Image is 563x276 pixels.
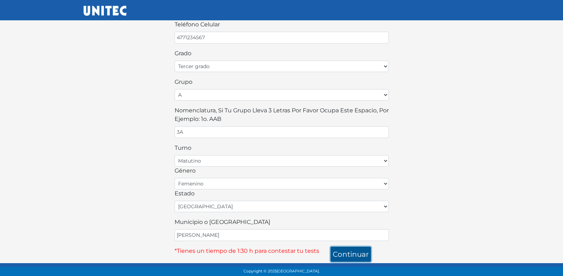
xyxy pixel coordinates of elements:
[175,20,220,29] label: teléfono celular
[175,167,196,175] label: género
[175,32,389,44] input: ejemplo: 5553259000
[175,78,192,86] label: Grupo
[331,247,371,262] button: continuar
[175,106,389,123] label: Nomenclatura, si tu grupo lleva 3 letras por favor ocupa este espacio, por ejemplo: 1o. AAB
[175,49,191,58] label: Grado
[84,6,126,16] img: UNITEC
[175,144,191,152] label: turno
[175,218,270,226] label: Municipio o [GEOGRAPHIC_DATA]
[175,229,389,241] input: ejemplo: Cuautitlán
[175,189,195,198] label: estado
[175,247,389,255] p: *Tienes un tiempo de 1:30 h para contestar tu tests
[175,126,389,138] input: ejemplo: N/A
[277,269,320,274] span: [GEOGRAPHIC_DATA].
